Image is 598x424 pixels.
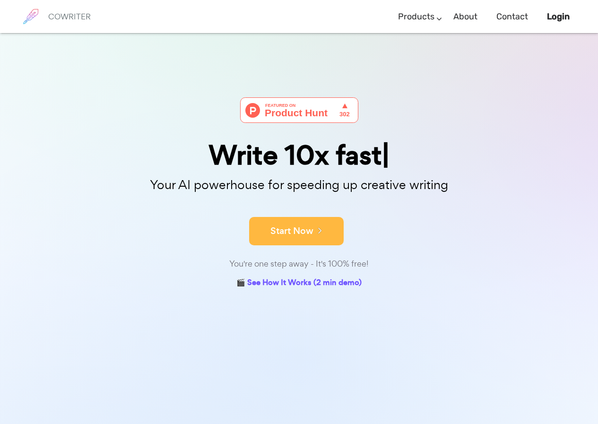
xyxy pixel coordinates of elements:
[48,12,91,21] h6: COWRITER
[547,3,570,31] a: Login
[19,5,43,28] img: brand logo
[63,175,536,195] p: Your AI powerhouse for speeding up creative writing
[63,257,536,271] div: You're one step away - It's 100% free!
[547,11,570,22] b: Login
[63,142,536,169] div: Write 10x fast
[240,97,358,123] img: Cowriter - Your AI buddy for speeding up creative writing | Product Hunt
[398,3,434,31] a: Products
[453,3,477,31] a: About
[249,217,344,245] button: Start Now
[236,276,362,291] a: 🎬 See How It Works (2 min demo)
[496,3,528,31] a: Contact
